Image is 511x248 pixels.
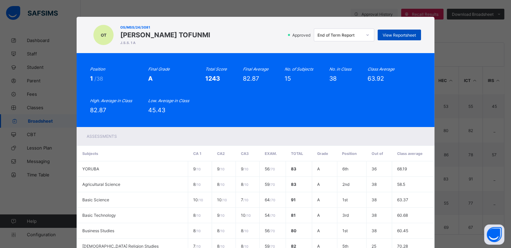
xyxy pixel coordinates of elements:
[217,182,224,187] span: 8
[265,197,275,202] span: 64
[269,229,275,233] span: / 70
[193,228,201,233] span: 8
[196,167,201,171] span: / 10
[243,67,268,72] i: Final Average
[291,197,296,202] span: 91
[265,151,277,156] span: EXAM.
[397,197,408,202] span: 63.37
[317,33,362,38] div: End of Term Report
[217,213,224,218] span: 9
[82,166,99,171] span: YORUBA
[246,213,251,217] span: / 10
[120,25,210,29] span: OS/MSS/24/3081
[372,213,377,218] span: 38
[217,228,224,233] span: 8
[291,151,303,156] span: Total
[269,167,275,171] span: / 70
[219,167,224,171] span: / 10
[148,98,189,103] i: Low. Average in Class
[82,151,98,156] span: Subjects
[193,213,201,218] span: 8
[120,31,210,39] span: [PERSON_NAME] TOFUNMI
[101,33,107,38] span: OT
[196,229,201,233] span: / 10
[82,182,120,187] span: Agricultural Science
[270,213,275,217] span: / 70
[90,98,132,103] i: High. Average in Class
[90,107,106,114] span: 82.87
[372,166,377,171] span: 36
[285,67,313,72] i: No. of Subjects
[269,182,275,187] span: / 70
[120,41,210,45] span: J.S.S. 1 A
[243,198,248,202] span: / 10
[397,213,408,218] span: 60.68
[397,151,422,156] span: Class average
[397,166,407,171] span: 68.19
[193,197,203,202] span: 10
[317,197,320,202] span: A
[148,75,153,82] span: A
[397,228,408,233] span: 60.45
[217,151,225,156] span: CA2
[148,67,170,72] i: Final Grade
[196,213,201,217] span: / 10
[342,197,348,202] span: 1st
[90,67,105,72] i: Position
[217,166,224,171] span: 9
[342,182,349,187] span: 2nd
[484,224,504,245] button: Open asap
[342,213,349,218] span: 3rd
[94,75,103,82] span: /38
[317,228,320,233] span: A
[205,75,220,82] span: 1243
[90,75,94,82] span: 1
[243,75,259,82] span: 82.87
[87,134,117,139] span: Assessments
[148,107,165,114] span: 45.43
[219,182,224,187] span: / 10
[291,166,296,171] span: 83
[241,197,248,202] span: 7
[317,213,320,218] span: A
[372,151,383,156] span: Out of
[317,182,320,187] span: A
[372,197,377,202] span: 38
[265,213,275,218] span: 54
[342,228,348,233] span: 1st
[193,166,201,171] span: 9
[196,182,201,187] span: / 10
[217,197,227,202] span: 10
[265,182,275,187] span: 59
[241,182,248,187] span: 8
[368,67,394,72] i: Class Average
[243,167,248,171] span: / 10
[193,151,201,156] span: CA 1
[241,166,248,171] span: 9
[372,228,377,233] span: 38
[397,182,405,187] span: 58.5
[317,151,328,156] span: Grade
[219,213,224,217] span: / 10
[82,197,109,202] span: Basic Science
[82,213,116,218] span: Basic Technology
[285,75,291,82] span: 15
[198,198,203,202] span: / 10
[243,229,248,233] span: / 10
[342,166,348,171] span: 6th
[205,67,227,72] i: Total Score
[265,228,275,233] span: 56
[265,166,275,171] span: 56
[291,228,296,233] span: 80
[368,75,384,82] span: 63.92
[219,229,224,233] span: / 10
[241,228,248,233] span: 8
[291,182,296,187] span: 83
[292,33,312,38] span: Approved
[329,67,351,72] i: No. in Class
[372,182,377,187] span: 38
[241,151,249,156] span: CA3
[342,151,357,156] span: Position
[383,33,416,38] span: View Reportsheet
[291,213,296,218] span: 81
